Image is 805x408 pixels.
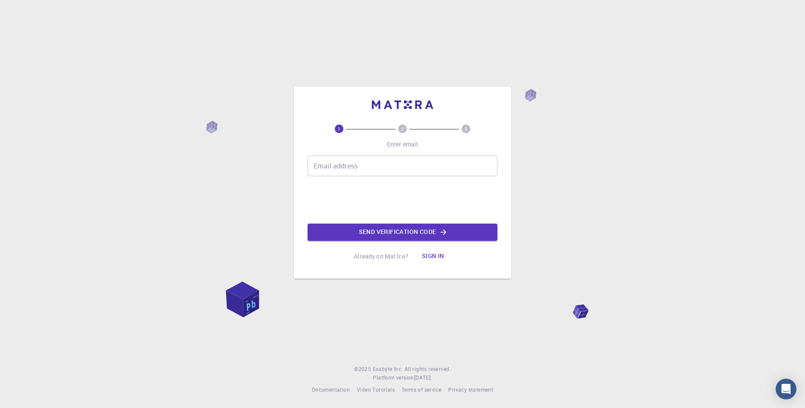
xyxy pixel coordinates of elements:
[448,386,493,394] a: Privacy statement
[401,126,404,132] text: 2
[354,365,372,374] span: © 2025
[402,386,441,394] a: Terms of service
[312,386,350,394] a: Documentation
[415,248,451,265] button: Sign in
[338,126,340,132] text: 1
[357,386,395,393] span: Video Tutorials
[448,386,493,393] span: Privacy statement
[402,386,441,393] span: Terms of service
[354,252,408,261] p: Already on Mat3ra?
[414,374,432,381] span: [DATE] .
[405,365,451,374] span: All rights reserved.
[776,379,796,399] div: Open Intercom Messenger
[373,374,414,382] span: Platform version
[373,365,403,374] a: Exabyte Inc.
[357,386,395,394] a: Video Tutorials
[373,365,403,372] span: Exabyte Inc.
[337,183,468,217] iframe: reCAPTCHA
[387,140,418,149] p: Enter email
[308,224,497,241] button: Send verification code
[414,374,432,382] a: [DATE].
[312,386,350,393] span: Documentation
[465,126,467,132] text: 3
